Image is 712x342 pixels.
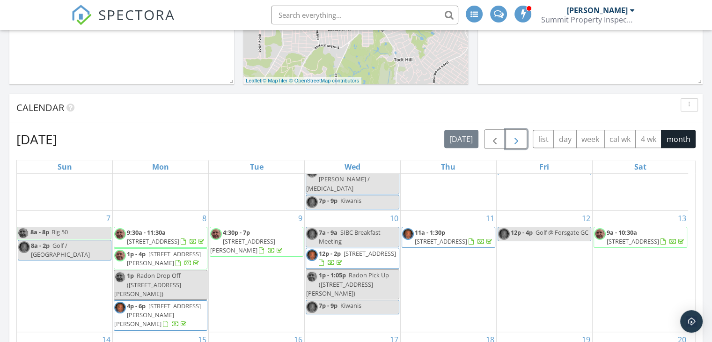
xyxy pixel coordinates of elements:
[580,211,592,226] a: Go to September 12, 2025
[306,175,370,192] span: [PERSON_NAME] / [MEDICAL_DATA]
[319,301,338,310] span: 7p - 9p
[127,250,201,267] span: [STREET_ADDRESS][PERSON_NAME]
[210,227,303,257] a: 4:30p - 7p [STREET_ADDRESS][PERSON_NAME]
[114,271,181,297] span: Radon Drop Off ([STREET_ADDRESS][PERSON_NAME])
[537,160,551,173] a: Friday
[30,227,50,239] span: 8a - 8p
[506,129,528,149] button: Next month
[18,241,30,253] img: img_1790.jpg
[306,248,399,269] a: 12p - 2p [STREET_ADDRESS]
[263,78,288,83] a: © MapTiler
[210,228,222,240] img: jimmy3.jpg
[210,228,284,254] a: 4:30p - 7p [STREET_ADDRESS][PERSON_NAME]
[150,160,171,173] a: Monday
[319,271,346,279] span: 1p - 1:05p
[114,302,201,328] span: [STREET_ADDRESS][PERSON_NAME][PERSON_NAME]
[71,13,175,32] a: SPECTORA
[680,310,703,333] div: Open Intercom Messenger
[56,160,74,173] a: Sunday
[415,228,445,237] span: 11a - 1:30p
[541,15,635,24] div: Summit Property Inspectors
[289,78,359,83] a: © OpenStreetMap contributors
[17,210,113,332] td: Go to September 7, 2025
[127,228,206,245] a: 9:30a - 11:30a [STREET_ADDRESS]
[567,6,628,15] div: [PERSON_NAME]
[635,130,661,148] button: 4 wk
[319,228,338,237] span: 7a - 9a
[271,6,458,24] input: Search everything...
[388,211,400,226] a: Go to September 10, 2025
[127,250,146,258] span: 1p - 4p
[496,210,592,332] td: Go to September 12, 2025
[200,211,208,226] a: Go to September 8, 2025
[223,228,250,237] span: 4:30p - 7p
[16,101,64,114] span: Calendar
[296,211,304,226] a: Go to September 9, 2025
[344,249,396,258] span: [STREET_ADDRESS]
[16,130,57,149] h2: [DATE]
[536,228,588,237] span: Golf @ Forsgate GC
[114,248,207,269] a: 1p - 4p [STREET_ADDRESS][PERSON_NAME]
[113,210,209,332] td: Go to September 8, 2025
[484,211,496,226] a: Go to September 11, 2025
[415,228,494,245] a: 11a - 1:30p [STREET_ADDRESS]
[604,130,636,148] button: cal wk
[114,271,126,283] img: jimmy3.jpg
[17,227,29,239] img: jimmy3.jpg
[246,78,261,83] a: Leaflet
[607,228,686,245] a: 9a - 10:30a [STREET_ADDRESS]
[209,210,305,332] td: Go to September 9, 2025
[343,160,362,173] a: Wednesday
[402,227,495,248] a: 11a - 1:30p [STREET_ADDRESS]
[114,250,126,261] img: jimmy3.jpg
[484,129,506,149] button: Previous month
[114,228,126,240] img: jimmy3.jpg
[553,130,577,148] button: day
[592,210,688,332] td: Go to September 13, 2025
[114,302,126,313] img: img_1790.jpg
[594,227,687,248] a: 9a - 10:30a [STREET_ADDRESS]
[127,271,134,280] span: 1p
[340,301,361,310] span: Kiwanis
[127,250,201,267] a: 1p - 4p [STREET_ADDRESS][PERSON_NAME]
[511,228,533,237] span: 12p - 4p
[306,196,318,208] img: img_1790.jpg
[319,196,338,205] span: 7p - 9p
[248,160,265,173] a: Tuesday
[319,228,381,245] span: SIBC Breakfast Meeting
[661,130,696,148] button: month
[533,130,554,148] button: list
[98,5,175,24] span: SPECTORA
[498,228,510,240] img: img_1790.jpg
[127,237,179,245] span: [STREET_ADDRESS]
[243,77,361,85] div: |
[340,196,361,205] span: Kiwanis
[402,228,414,240] img: img_1790.jpg
[594,228,606,240] img: jimmy3.jpg
[306,271,318,283] img: jimmy3.jpg
[319,249,396,267] a: 12p - 2p [STREET_ADDRESS]
[306,271,389,297] span: Radon Pick Up ([STREET_ADDRESS][PERSON_NAME])
[607,237,659,245] span: [STREET_ADDRESS]
[51,228,68,236] span: Big 50
[31,241,50,250] span: 8a - 2p
[319,249,341,258] span: 12p - 2p
[306,228,318,240] img: img_1790.jpg
[210,237,275,254] span: [STREET_ADDRESS][PERSON_NAME]
[127,302,146,310] span: 4p - 6p
[127,228,166,237] span: 9:30a - 11:30a
[439,160,457,173] a: Thursday
[306,249,318,261] img: img_1790.jpg
[444,130,478,148] button: [DATE]
[607,228,637,237] span: 9a - 10:30a
[71,5,92,25] img: The Best Home Inspection Software - Spectora
[114,300,207,331] a: 4p - 6p [STREET_ADDRESS][PERSON_NAME][PERSON_NAME]
[114,302,201,328] a: 4p - 6p [STREET_ADDRESS][PERSON_NAME][PERSON_NAME]
[632,160,648,173] a: Saturday
[306,301,318,313] img: img_1790.jpg
[104,211,112,226] a: Go to September 7, 2025
[576,130,605,148] button: week
[31,241,90,259] span: Golf / [GEOGRAPHIC_DATA]
[676,211,688,226] a: Go to September 13, 2025
[415,237,467,245] span: [STREET_ADDRESS]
